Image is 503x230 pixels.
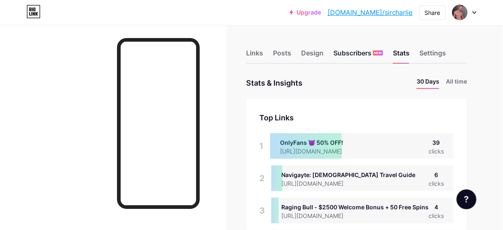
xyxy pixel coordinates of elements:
[82,48,89,55] img: tab_keywords_by_traffic_grey.svg
[333,48,383,63] div: Subscribers
[446,77,467,89] li: All time
[31,49,74,54] div: Domain Overview
[259,133,263,159] div: 1
[393,48,410,63] div: Stats
[429,203,444,211] div: 4
[23,13,41,20] div: v 4.0.25
[13,13,20,20] img: logo_orange.svg
[429,170,444,179] div: 6
[374,50,382,55] span: NEW
[259,112,454,123] div: Top Links
[259,165,265,191] div: 2
[429,211,444,220] div: clicks
[429,147,444,156] div: clicks
[246,48,263,63] div: Links
[281,179,415,188] div: [URL][DOMAIN_NAME]
[452,5,468,20] img: sircharlie
[301,48,323,63] div: Design
[419,48,446,63] div: Settings
[281,170,415,179] div: Navigayte: [DEMOGRAPHIC_DATA] Travel Guide
[425,8,441,17] div: Share
[246,77,302,89] div: Stats & Insights
[281,203,429,211] div: Raging Bull - $2500 Welcome Bonus + 50 Free Spins
[91,49,139,54] div: Keywords by Traffic
[290,9,321,16] a: Upgrade
[328,7,413,17] a: [DOMAIN_NAME]/sircharlie
[429,138,444,147] div: 39
[259,198,265,223] div: 3
[417,77,439,89] li: 30 Days
[22,48,29,55] img: tab_domain_overview_orange.svg
[281,211,429,220] div: [URL][DOMAIN_NAME]
[273,48,291,63] div: Posts
[13,22,20,28] img: website_grey.svg
[429,179,444,188] div: clicks
[22,22,91,28] div: Domain: [DOMAIN_NAME]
